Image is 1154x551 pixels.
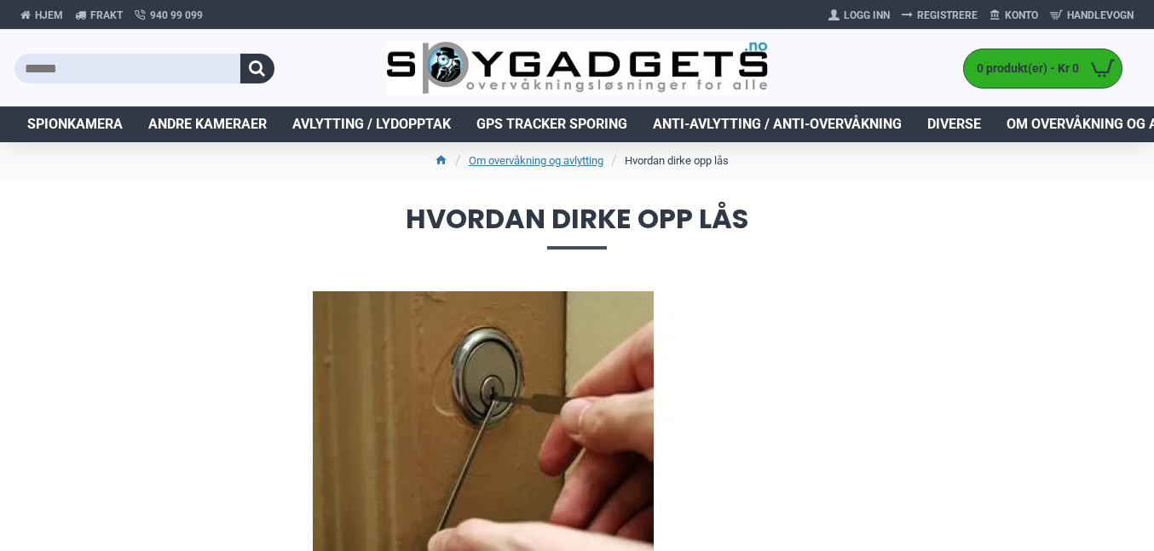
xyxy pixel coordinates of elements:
[292,114,451,135] span: Avlytting / Lydopptak
[915,106,994,142] a: Diverse
[27,114,123,135] span: Spionkamera
[17,205,1137,249] span: Hvordan dirke opp lås
[1044,2,1140,29] a: Handlevogn
[896,2,984,29] a: Registrere
[90,8,123,23] span: Frakt
[150,8,203,23] span: 940 99 099
[640,106,915,142] a: Anti-avlytting / Anti-overvåkning
[464,106,640,142] a: GPS Tracker Sporing
[964,60,1083,77] span: 0 produkt(er) - Kr 0
[844,8,890,23] span: Logg Inn
[822,2,896,29] a: Logg Inn
[280,106,464,142] a: Avlytting / Lydopptak
[917,8,978,23] span: Registrere
[469,152,603,169] a: Om overvåkning og avlytting
[386,41,769,96] img: SpyGadgets.no
[35,8,63,23] span: Hjem
[476,114,627,135] span: GPS Tracker Sporing
[148,114,267,135] span: Andre kameraer
[1067,8,1134,23] span: Handlevogn
[984,2,1044,29] a: Konto
[653,114,902,135] span: Anti-avlytting / Anti-overvåkning
[964,49,1122,88] a: 0 produkt(er) - Kr 0
[136,106,280,142] a: Andre kameraer
[927,114,981,135] span: Diverse
[14,106,136,142] a: Spionkamera
[1005,8,1038,23] span: Konto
